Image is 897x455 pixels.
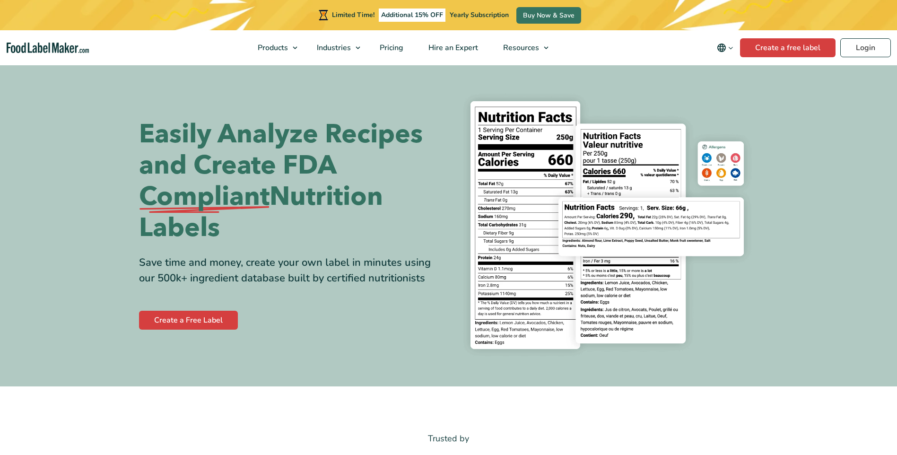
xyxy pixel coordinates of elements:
[139,181,270,212] span: Compliant
[245,30,302,65] a: Products
[314,43,352,53] span: Industries
[516,7,581,24] a: Buy Now & Save
[500,43,540,53] span: Resources
[139,255,442,286] div: Save time and money, create your own label in minutes using our 500k+ ingredient database built b...
[740,38,836,57] a: Create a free label
[426,43,479,53] span: Hire an Expert
[377,43,404,53] span: Pricing
[305,30,365,65] a: Industries
[416,30,488,65] a: Hire an Expert
[139,311,238,330] a: Create a Free Label
[139,432,758,446] p: Trusted by
[367,30,414,65] a: Pricing
[7,43,89,53] a: Food Label Maker homepage
[332,10,374,19] span: Limited Time!
[450,10,509,19] span: Yearly Subscription
[379,9,445,22] span: Additional 15% OFF
[255,43,289,53] span: Products
[139,119,442,244] h1: Easily Analyze Recipes and Create FDA Nutrition Labels
[840,38,891,57] a: Login
[710,38,740,57] button: Change language
[491,30,553,65] a: Resources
